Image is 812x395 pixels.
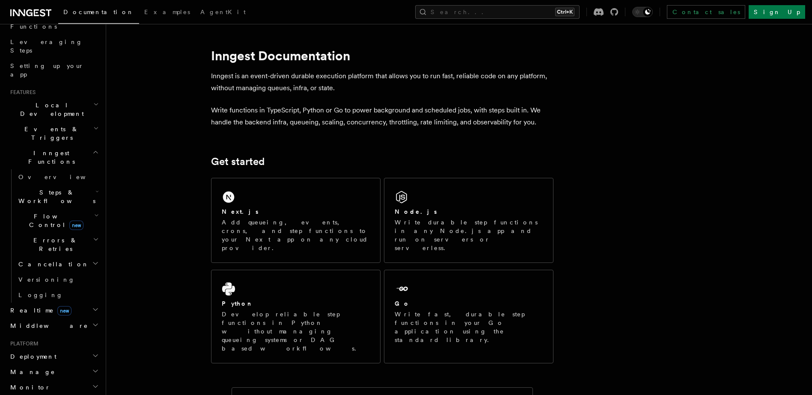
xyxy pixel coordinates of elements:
[15,233,101,256] button: Errors & Retries
[7,306,71,315] span: Realtime
[7,380,101,395] button: Monitor
[749,5,805,19] a: Sign Up
[7,352,57,361] span: Deployment
[15,212,94,229] span: Flow Control
[395,218,543,252] p: Write durable step functions in any Node.js app and run on servers or serverless.
[18,292,63,298] span: Logging
[144,9,190,15] span: Examples
[555,8,574,16] kbd: Ctrl+K
[7,321,88,330] span: Middleware
[415,5,580,19] button: Search...Ctrl+K
[7,89,36,96] span: Features
[211,104,553,128] p: Write functions in TypeScript, Python or Go to power background and scheduled jobs, with steps bu...
[15,256,101,272] button: Cancellation
[15,287,101,303] a: Logging
[7,97,101,121] button: Local Development
[7,58,101,82] a: Setting up your app
[395,299,410,308] h2: Go
[58,3,139,24] a: Documentation
[384,178,553,263] a: Node.jsWrite durable step functions in any Node.js app and run on servers or serverless.
[211,156,265,168] a: Get started
[57,306,71,315] span: new
[222,207,259,216] h2: Next.js
[222,299,253,308] h2: Python
[7,383,51,392] span: Monitor
[15,272,101,287] a: Versioning
[195,3,251,23] a: AgentKit
[222,218,370,252] p: Add queueing, events, crons, and step functions to your Next app on any cloud provider.
[10,62,84,78] span: Setting up your app
[15,185,101,209] button: Steps & Workflows
[667,5,745,19] a: Contact sales
[7,340,39,347] span: Platform
[211,178,381,263] a: Next.jsAdd queueing, events, crons, and step functions to your Next app on any cloud provider.
[632,7,653,17] button: Toggle dark mode
[395,207,437,216] h2: Node.js
[15,209,101,233] button: Flow Controlnew
[7,318,101,333] button: Middleware
[15,236,93,253] span: Errors & Retries
[7,34,101,58] a: Leveraging Steps
[63,9,134,15] span: Documentation
[7,364,101,380] button: Manage
[7,303,101,318] button: Realtimenew
[7,349,101,364] button: Deployment
[395,310,543,344] p: Write fast, durable step functions in your Go application using the standard library.
[15,188,95,205] span: Steps & Workflows
[15,169,101,185] a: Overview
[18,276,75,283] span: Versioning
[7,101,93,118] span: Local Development
[211,270,381,363] a: PythonDevelop reliable step functions in Python without managing queueing systems or DAG based wo...
[211,48,553,63] h1: Inngest Documentation
[211,70,553,94] p: Inngest is an event-driven durable execution platform that allows you to run fast, reliable code ...
[384,270,553,363] a: GoWrite fast, durable step functions in your Go application using the standard library.
[7,368,55,376] span: Manage
[7,121,101,145] button: Events & Triggers
[69,221,83,230] span: new
[7,149,92,166] span: Inngest Functions
[139,3,195,23] a: Examples
[7,169,101,303] div: Inngest Functions
[7,125,93,142] span: Events & Triggers
[10,38,83,54] span: Leveraging Steps
[15,260,89,268] span: Cancellation
[18,174,107,180] span: Overview
[222,310,370,353] p: Develop reliable step functions in Python without managing queueing systems or DAG based workflows.
[200,9,246,15] span: AgentKit
[7,145,101,169] button: Inngest Functions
